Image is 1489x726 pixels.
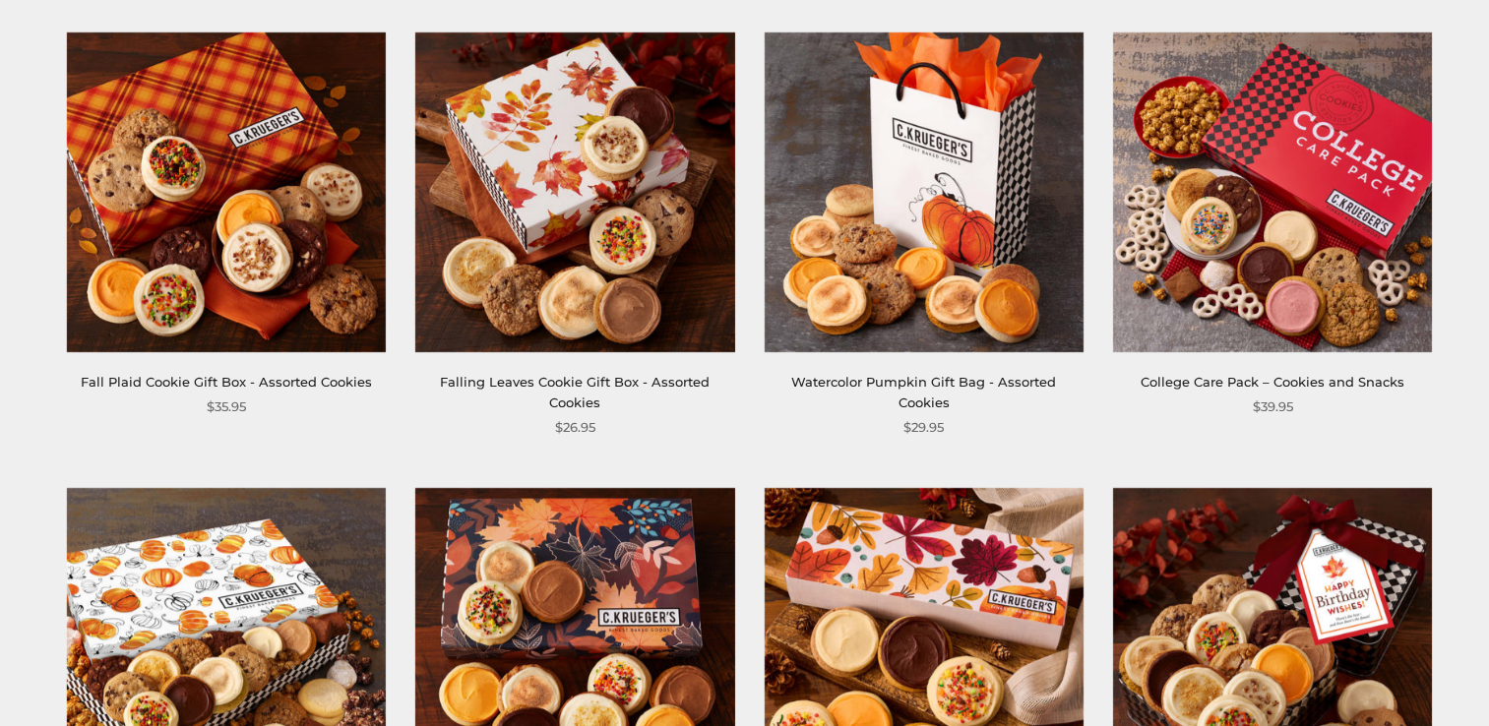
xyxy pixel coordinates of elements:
span: $39.95 [1252,396,1292,417]
img: Falling Leaves Cookie Gift Box - Assorted Cookies [415,32,734,351]
img: Fall Plaid Cookie Gift Box - Assorted Cookies [67,32,386,351]
span: $35.95 [207,396,246,417]
a: Falling Leaves Cookie Gift Box - Assorted Cookies [440,374,710,410]
a: College Care Pack – Cookies and Snacks [1141,374,1404,390]
a: Watercolor Pumpkin Gift Bag - Assorted Cookies [791,374,1056,410]
img: College Care Pack – Cookies and Snacks [1113,32,1432,351]
a: Fall Plaid Cookie Gift Box - Assorted Cookies [81,374,372,390]
span: $29.95 [903,417,944,438]
img: Watercolor Pumpkin Gift Bag - Assorted Cookies [764,32,1083,351]
span: $26.95 [555,417,595,438]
